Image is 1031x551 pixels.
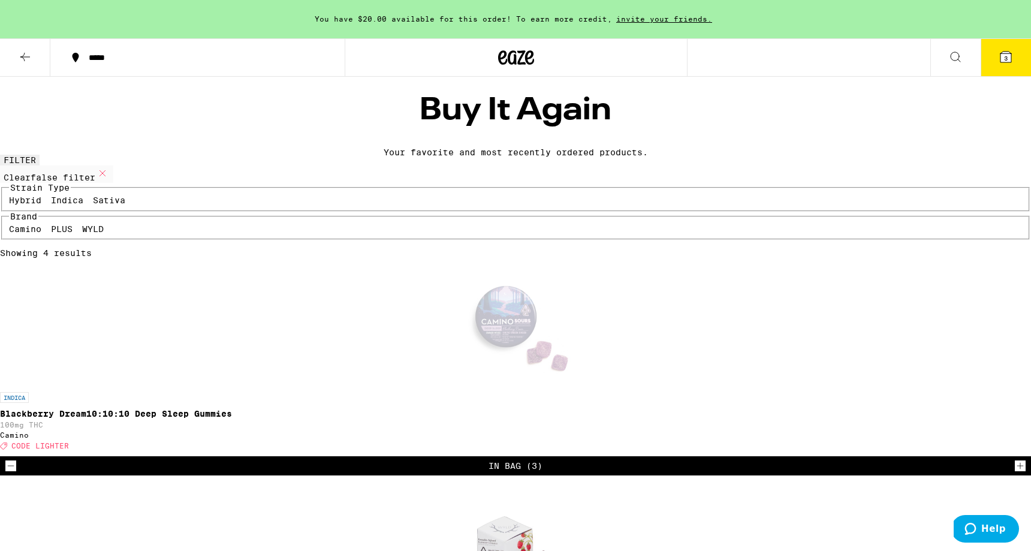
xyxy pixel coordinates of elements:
[1014,460,1026,472] button: Increment
[11,442,69,450] span: CODE LIGHTER
[82,224,104,234] label: WYLD
[5,460,17,472] button: Decrement
[51,224,73,234] label: PLUS
[9,212,38,221] legend: Brand
[954,515,1019,545] iframe: Opens a widget where you can find more information
[315,15,612,23] span: You have $20.00 available for this order! To earn more credit,
[384,147,648,157] div: Your favorite and most recently ordered products.
[51,195,83,205] label: Indica
[9,183,71,192] legend: Strain Type
[1004,55,1008,62] span: 3
[489,461,542,471] div: In Bag (3)
[420,95,611,127] h1: Buy It Again
[9,195,41,205] label: Hybrid
[9,224,41,234] label: Camino
[612,15,716,23] span: invite your friends.
[93,195,125,205] label: Sativa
